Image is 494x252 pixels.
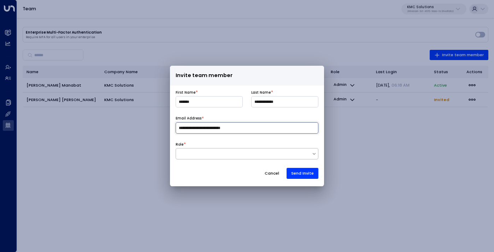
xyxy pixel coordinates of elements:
button: Send Invite [287,168,318,179]
span: Invite team member [176,71,233,80]
label: First Name [176,90,195,95]
label: Email Address [176,116,201,121]
label: Role [176,142,183,147]
label: Last Name [251,90,271,95]
button: Cancel [260,168,284,179]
